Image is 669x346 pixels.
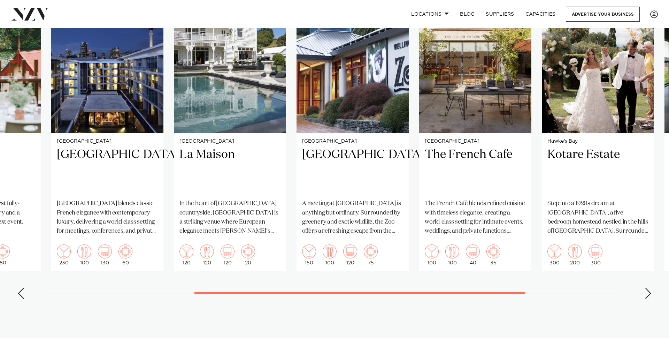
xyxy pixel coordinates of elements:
img: cocktail.png [302,245,316,258]
img: cocktail.png [179,245,193,258]
img: dining.png [568,245,582,258]
h2: La Maison [179,147,280,194]
small: [GEOGRAPHIC_DATA] [425,139,526,144]
div: 20 [241,245,255,265]
h2: [GEOGRAPHIC_DATA] [302,147,403,194]
div: 40 [466,245,480,265]
div: 120 [221,245,234,265]
a: Advertise your business [566,7,640,22]
img: cocktail.png [425,245,439,258]
h2: Kōtare Estate [547,147,648,194]
div: 150 [302,245,316,265]
a: Capacities [520,7,561,22]
p: Step into a 1920s dream at [GEOGRAPHIC_DATA], a five-bedroom homestead nestled in the hills of [G... [547,199,648,236]
div: 75 [364,245,378,265]
div: 120 [343,245,357,265]
h2: [GEOGRAPHIC_DATA] [57,147,158,194]
a: BLOG [454,7,480,22]
h2: The French Cafe [425,147,526,194]
small: [GEOGRAPHIC_DATA] [179,139,280,144]
img: dining.png [445,245,459,258]
img: meeting.png [118,245,132,258]
div: 130 [98,245,112,265]
div: 100 [445,245,459,265]
div: 120 [179,245,193,265]
div: 300 [589,245,602,265]
img: meeting.png [241,245,255,258]
img: theatre.png [98,245,112,258]
p: The French Café blends refined cuisine with timeless elegance, creating a world-class setting for... [425,199,526,236]
div: 35 [486,245,500,265]
div: 230 [57,245,71,265]
img: dining.png [323,245,337,258]
a: SUPPLIERS [480,7,520,22]
img: meeting.png [364,245,378,258]
img: cocktail.png [57,245,71,258]
small: Hawke's Bay [547,139,648,144]
a: Locations [406,7,454,22]
small: [GEOGRAPHIC_DATA] [302,139,403,144]
div: 200 [568,245,582,265]
div: 100 [77,245,91,265]
p: In the heart of [GEOGRAPHIC_DATA] countryside, [GEOGRAPHIC_DATA] is a striking venue where Europe... [179,199,280,236]
p: [GEOGRAPHIC_DATA] blends classic French elegance with contemporary luxury, delivering a world-cla... [57,199,158,236]
img: theatre.png [589,245,602,258]
p: A meeting at [GEOGRAPHIC_DATA] is anything but ordinary. Surrounded by greenery and exotic wildli... [302,199,403,236]
div: 300 [547,245,561,265]
img: theatre.png [343,245,357,258]
img: meeting.png [486,245,500,258]
div: 120 [200,245,214,265]
img: theatre.png [221,245,234,258]
img: cocktail.png [547,245,561,258]
img: dining.png [77,245,91,258]
img: theatre.png [466,245,480,258]
div: 100 [425,245,439,265]
div: 60 [118,245,132,265]
img: dining.png [200,245,214,258]
small: [GEOGRAPHIC_DATA] [57,139,158,144]
img: nzv-logo.png [11,8,49,20]
div: 100 [323,245,337,265]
